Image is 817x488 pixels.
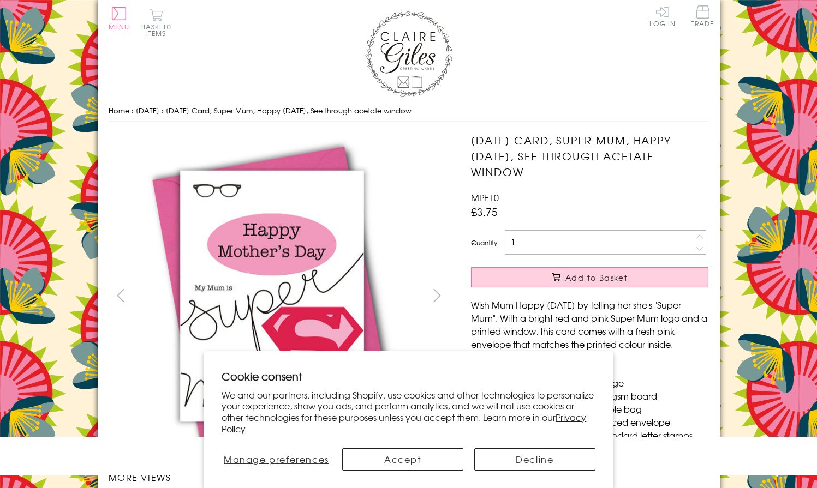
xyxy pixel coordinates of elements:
[471,238,497,248] label: Quantity
[471,267,708,287] button: Add to Basket
[109,105,129,116] a: Home
[166,105,412,116] span: [DATE] Card, Super Mum, Happy [DATE], See through acetate window
[141,9,171,37] button: Basket0 items
[109,471,450,484] h3: More views
[108,132,436,460] img: Mother's Day Card, Super Mum, Happy Mother's Day, See through acetate window
[342,448,463,471] button: Accept
[691,5,714,29] a: Trade
[565,272,628,283] span: Add to Basket
[449,132,777,460] img: Mother's Day Card, Super Mum, Happy Mother's Day, See through acetate window
[425,283,449,308] button: next
[136,105,159,116] a: [DATE]
[471,298,708,351] p: Wish Mum Happy [DATE] by telling her she's "Super Mum". With a bright red and pink Super Mum logo...
[471,191,499,204] span: MPE10
[222,448,331,471] button: Manage preferences
[109,100,709,122] nav: breadcrumbs
[691,5,714,27] span: Trade
[471,132,708,179] h1: [DATE] Card, Super Mum, Happy [DATE], See through acetate window
[471,204,498,219] span: £3.75
[649,5,676,27] a: Log In
[224,453,329,466] span: Manage preferences
[365,11,452,97] img: Claire Giles Greetings Cards
[146,22,171,38] span: 0 items
[222,411,586,435] a: Privacy Policy
[222,389,595,435] p: We and our partners, including Shopify, use cookies and other technologies to personalize your ex...
[132,105,134,116] span: ›
[222,369,595,384] h2: Cookie consent
[474,448,595,471] button: Decline
[109,22,130,32] span: Menu
[109,7,130,30] button: Menu
[109,283,133,308] button: prev
[162,105,164,116] span: ›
